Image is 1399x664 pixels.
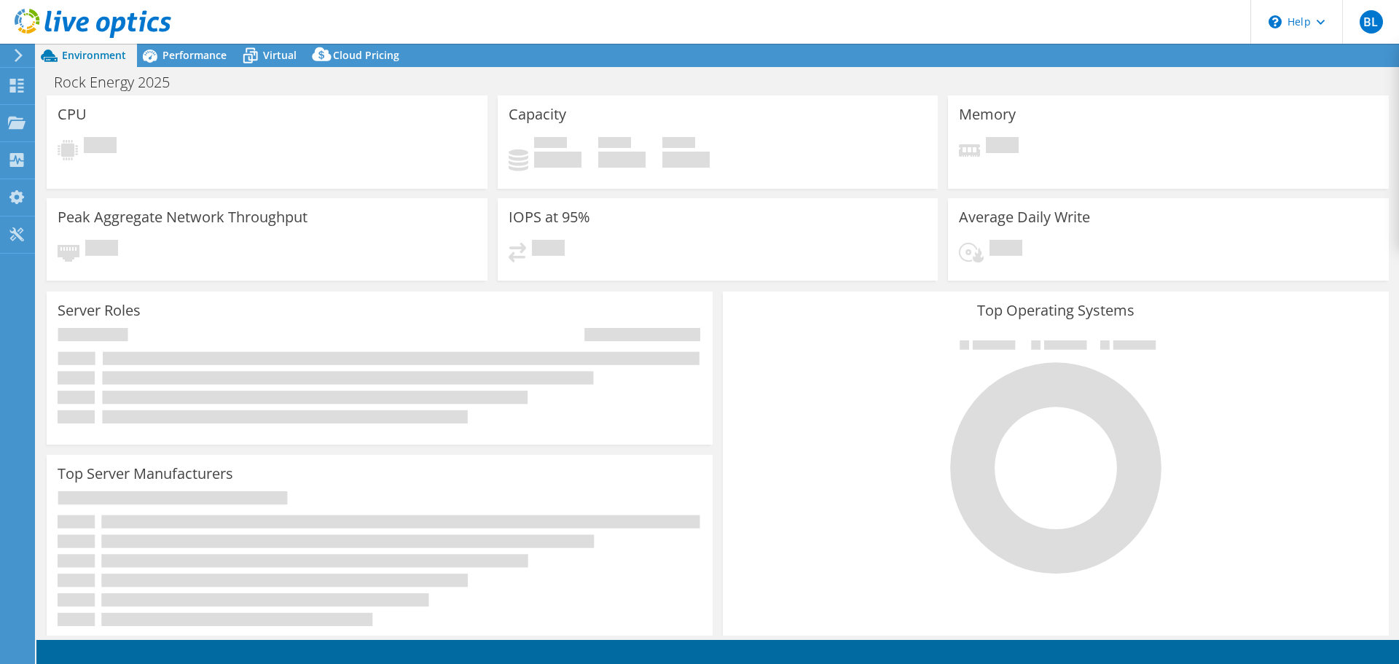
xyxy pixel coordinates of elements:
span: Pending [986,137,1019,157]
span: Performance [162,48,227,62]
span: Environment [62,48,126,62]
h3: Top Server Manufacturers [58,466,233,482]
h3: CPU [58,106,87,122]
h3: Memory [959,106,1016,122]
h1: Rock Energy 2025 [47,74,192,90]
svg: \n [1269,15,1282,28]
h3: Average Daily Write [959,209,1090,225]
h3: Top Operating Systems [734,302,1378,319]
h4: 0 GiB [534,152,581,168]
span: Free [598,137,631,152]
span: Used [534,137,567,152]
h4: 0 GiB [598,152,646,168]
h3: Capacity [509,106,566,122]
span: Virtual [263,48,297,62]
span: Total [662,137,695,152]
h3: IOPS at 95% [509,209,590,225]
span: Pending [85,240,118,259]
h3: Server Roles [58,302,141,319]
span: Pending [532,240,565,259]
h3: Peak Aggregate Network Throughput [58,209,307,225]
span: BL [1360,10,1383,34]
span: Cloud Pricing [333,48,399,62]
span: Pending [84,137,117,157]
h4: 0 GiB [662,152,710,168]
span: Pending [990,240,1022,259]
